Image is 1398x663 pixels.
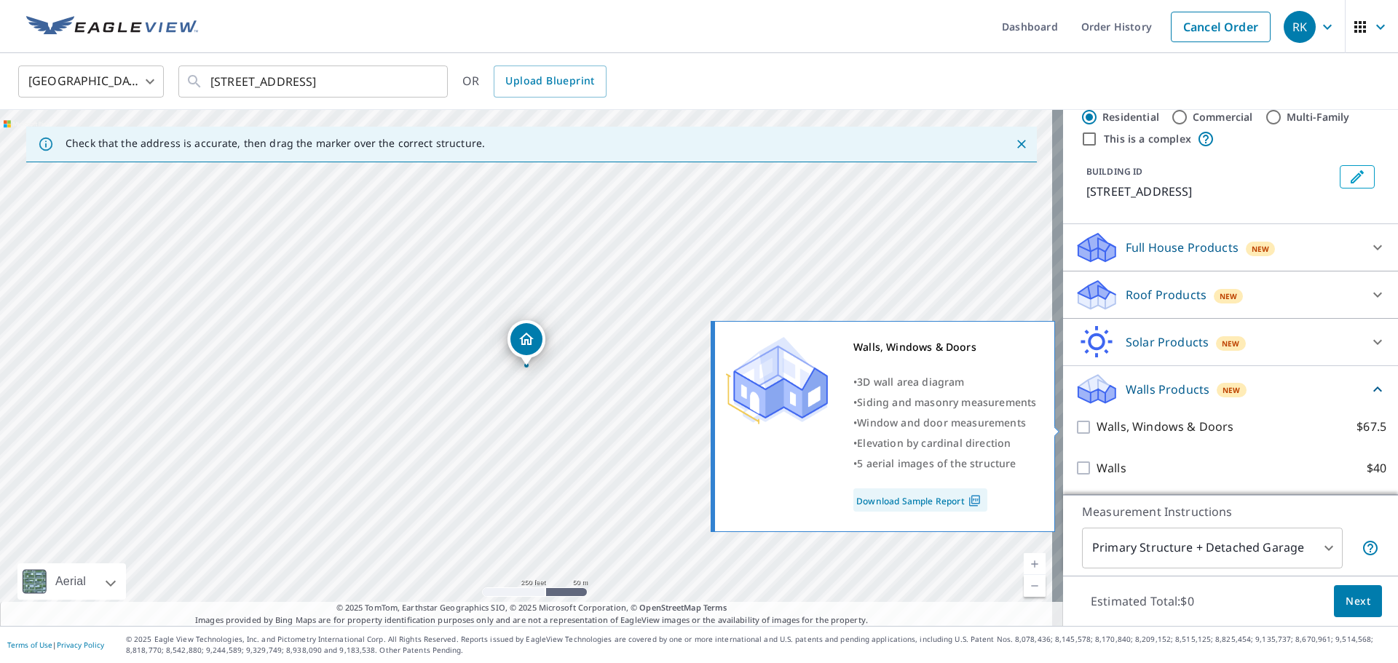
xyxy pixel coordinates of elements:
p: Roof Products [1126,286,1207,303]
span: New [1223,384,1241,396]
p: Check that the address is accurate, then drag the marker over the correct structure. [66,137,485,150]
div: [GEOGRAPHIC_DATA] [18,61,164,102]
a: Cancel Order [1171,12,1271,42]
label: Commercial [1193,110,1253,124]
button: Close [1012,135,1031,154]
a: Current Level 17, Zoom Out [1024,575,1046,597]
p: Full House Products [1126,239,1239,256]
a: Upload Blueprint [494,65,606,98]
span: New [1252,243,1270,255]
span: Upload Blueprint [505,72,594,90]
p: Measurement Instructions [1082,503,1379,520]
span: Window and door measurements [857,416,1026,429]
div: Walls, Windows & Doors [853,337,1036,357]
a: Terms [703,602,727,613]
p: Walls, Windows & Doors [1097,418,1233,436]
button: Next [1334,585,1382,618]
div: Aerial [51,563,90,600]
span: New [1220,290,1238,302]
span: 3D wall area diagram [857,375,964,389]
p: $40 [1367,459,1386,477]
div: Dropped pin, building 1, Residential property, 272 E Medill Ave Northlake, IL 60164 [508,320,545,365]
div: Walls ProductsNew [1075,372,1386,406]
span: © 2025 TomTom, Earthstar Geographics SIO, © 2025 Microsoft Corporation, © [336,602,727,614]
div: Aerial [17,563,126,600]
span: New [1222,338,1240,349]
label: Residential [1102,110,1159,124]
span: Next [1346,592,1370,611]
div: Full House ProductsNew [1075,230,1386,265]
span: Elevation by cardinal direction [857,436,1011,450]
label: Multi-Family [1287,110,1350,124]
span: Siding and masonry measurements [857,395,1036,409]
input: Search by address or latitude-longitude [210,61,418,102]
p: [STREET_ADDRESS] [1086,183,1334,200]
div: • [853,453,1036,474]
div: • [853,372,1036,392]
a: Privacy Policy [57,640,104,650]
img: Pdf Icon [965,494,984,507]
div: RK [1284,11,1316,43]
div: Roof ProductsNew [1075,277,1386,312]
div: Solar ProductsNew [1075,325,1386,360]
span: 5 aerial images of the structure [857,456,1016,470]
label: This is a complex [1104,132,1191,146]
div: • [853,433,1036,453]
img: EV Logo [26,16,198,38]
p: © 2025 Eagle View Technologies, Inc. and Pictometry International Corp. All Rights Reserved. Repo... [126,634,1391,656]
img: Premium [726,337,828,424]
p: Walls Products [1126,381,1209,398]
a: Current Level 17, Zoom In [1024,553,1046,575]
p: BUILDING ID [1086,165,1142,178]
div: OR [462,65,607,98]
a: OpenStreetMap [639,602,700,613]
button: Edit building 1 [1340,165,1375,188]
p: Estimated Total: $0 [1079,585,1206,617]
p: Walls [1097,459,1126,477]
a: Download Sample Report [853,488,987,512]
a: Terms of Use [7,640,52,650]
p: | [7,640,104,649]
div: • [853,392,1036,413]
p: $67.5 [1356,418,1386,436]
p: Solar Products [1126,333,1209,351]
div: • [853,413,1036,433]
div: Primary Structure + Detached Garage [1082,528,1343,568]
span: Your report will include the primary structure and a detached garage if one exists. [1362,539,1379,557]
